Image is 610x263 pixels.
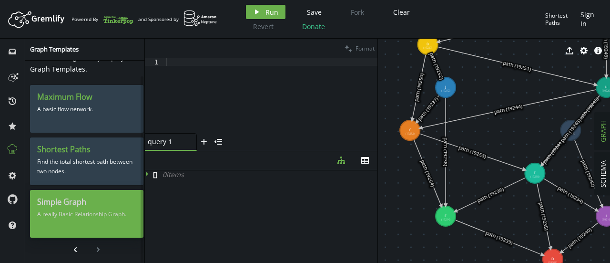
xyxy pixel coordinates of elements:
[37,92,136,102] h3: Maximum Flow
[405,132,414,136] tspan: (19232)
[37,155,136,179] p: Find the total shortest path between two nodes.
[530,175,539,179] tspan: (19210)
[307,8,322,17] span: Save
[30,45,79,53] span: Graph Templates
[351,8,364,17] span: Fork
[534,171,536,176] tspan: E
[538,201,550,231] text: path (19235)
[183,10,217,27] img: AWS Neptune
[441,218,450,221] tspan: (19214)
[37,145,136,155] h3: Shortest Paths
[442,137,449,167] text: path (19238)
[408,128,411,133] tspan: C
[599,160,608,188] span: SCHEMA
[37,102,136,116] p: A basic flow network.
[599,120,608,142] span: GRAPH
[30,53,140,74] span: Browse through ready to play with Graph Templates.
[576,5,603,33] button: Sign In
[265,8,278,17] span: Run
[356,44,375,53] span: Format
[153,170,155,179] span: [
[445,214,447,219] tspan: F
[580,10,598,28] span: Sign In
[246,5,285,19] button: Run
[545,12,576,27] div: Shortest Paths
[343,5,372,19] button: Fork
[502,59,532,73] text: path (19251)
[138,10,217,28] div: and Sponsored by
[300,5,329,19] button: Save
[295,19,332,33] button: Donate
[441,89,450,93] tspan: (19212)
[155,170,158,179] span: ]
[551,257,554,262] tspan: D
[148,137,186,146] span: query 1
[445,85,446,90] tspan: J
[386,5,417,19] button: Clear
[493,103,523,116] text: path (19244)
[393,8,410,17] span: Clear
[566,132,575,136] tspan: (19218)
[302,22,325,31] span: Donate
[37,197,136,207] h3: Simple Graph
[246,19,281,33] button: Revert
[163,170,184,179] span: 0 item s
[412,73,425,103] text: path (19250)
[71,11,133,28] div: Powered By
[342,39,377,58] button: Format
[145,58,164,66] div: 1
[37,207,136,221] p: A really Basic Relationship Graph.
[253,22,274,31] span: Revert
